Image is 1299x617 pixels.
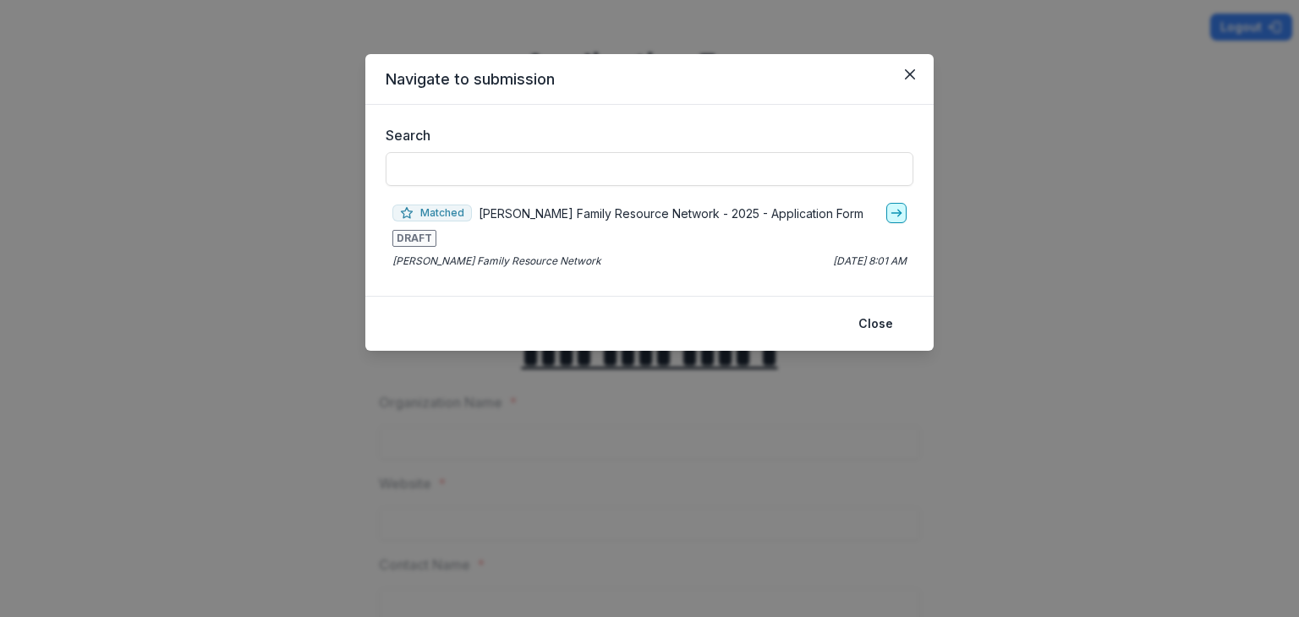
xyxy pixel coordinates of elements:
[886,203,907,223] a: go-to
[833,254,907,269] p: [DATE] 8:01 AM
[479,205,863,222] p: [PERSON_NAME] Family Resource Network - 2025 - Application Form
[896,61,924,88] button: Close
[848,310,903,337] button: Close
[392,205,472,221] span: Matched
[386,125,903,145] label: Search
[365,54,934,105] header: Navigate to submission
[392,230,436,247] span: DRAFT
[392,254,601,269] p: [PERSON_NAME] Family Resource Network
